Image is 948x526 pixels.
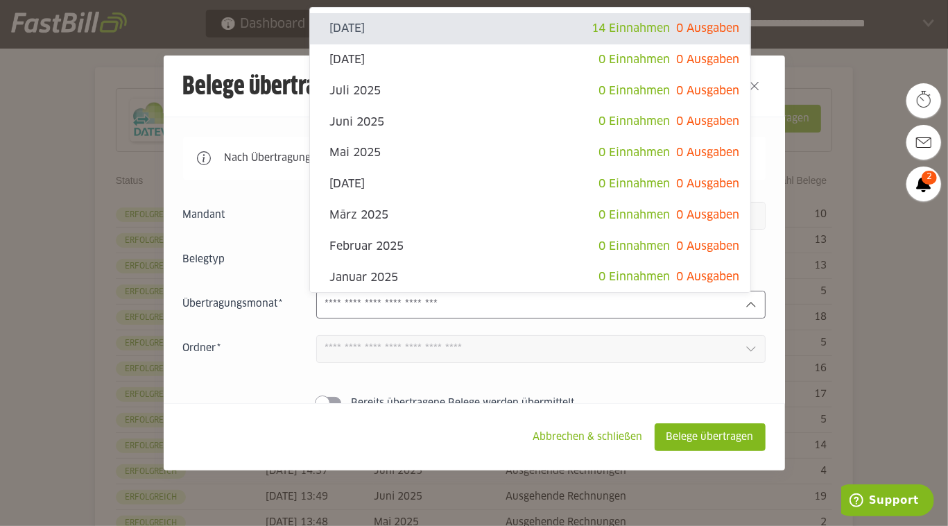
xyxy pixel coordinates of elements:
[676,178,739,189] span: 0 Ausgaben
[310,262,750,293] sl-option: Januar 2025
[922,171,937,185] span: 2
[598,241,670,252] span: 0 Einnahmen
[310,76,750,107] sl-option: Juli 2025
[676,116,739,127] span: 0 Ausgaben
[676,147,739,158] span: 0 Ausgaben
[598,271,670,282] span: 0 Einnahmen
[310,169,750,200] sl-option: [DATE]
[310,106,750,137] sl-option: Juni 2025
[676,271,739,282] span: 0 Ausgaben
[655,423,766,451] sl-button: Belege übertragen
[310,13,750,44] sl-option: [DATE]
[598,210,670,221] span: 0 Einnahmen
[183,396,766,410] sl-switch: Bereits übertragene Belege werden übermittelt
[598,178,670,189] span: 0 Einnahmen
[676,241,739,252] span: 0 Ausgaben
[310,44,750,76] sl-option: [DATE]
[598,116,670,127] span: 0 Einnahmen
[598,54,670,65] span: 0 Einnahmen
[841,484,934,519] iframe: Öffnet ein Widget, in dem Sie weitere Informationen finden
[522,423,655,451] sl-button: Abbrechen & schließen
[598,147,670,158] span: 0 Einnahmen
[676,210,739,221] span: 0 Ausgaben
[676,23,739,34] span: 0 Ausgaben
[592,23,670,34] span: 14 Einnahmen
[906,167,941,201] a: 2
[676,85,739,96] span: 0 Ausgaben
[310,137,750,169] sl-option: Mai 2025
[676,54,739,65] span: 0 Ausgaben
[310,200,750,231] sl-option: März 2025
[310,231,750,262] sl-option: Februar 2025
[598,85,670,96] span: 0 Einnahmen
